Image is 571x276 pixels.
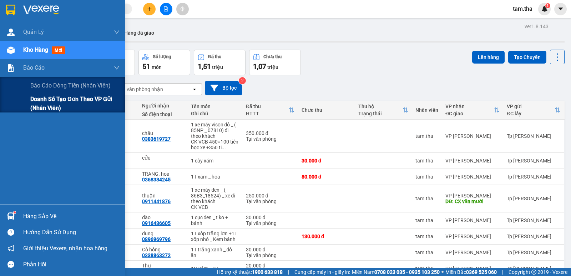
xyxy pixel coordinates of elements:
span: ... [222,145,226,150]
th: Toggle SortBy [242,101,298,120]
span: 51 [142,62,150,71]
div: Hàng sắp về [23,211,120,222]
div: đào [142,215,183,220]
span: aim [180,6,185,11]
span: mới [52,46,65,54]
span: Hỗ trợ kỹ thuật: [217,268,283,276]
div: Đã thu [246,104,289,109]
div: tam.tha [415,266,438,271]
button: Lên hàng [472,51,505,64]
div: 30.000 đ [246,215,294,220]
div: 0896969796 [142,236,171,242]
div: dung [142,231,183,236]
div: VP [PERSON_NAME] [445,234,500,239]
span: triệu [267,64,278,70]
div: 30.000 đ [302,158,352,164]
button: plus [143,3,156,15]
sup: 1 [545,3,550,8]
b: [PERSON_NAME] [9,46,40,80]
div: Tp [PERSON_NAME] [507,174,560,180]
li: (c) 2017 [60,34,98,43]
span: message [7,261,14,268]
img: warehouse-icon [7,29,15,36]
img: warehouse-icon [7,46,15,54]
strong: 1900 633 818 [252,269,283,275]
span: | [502,268,503,276]
span: notification [7,245,14,252]
span: caret-down [557,6,564,12]
sup: 2 [239,77,246,84]
div: 1T xám _ hoa [191,174,239,180]
div: Đã thu [208,54,221,59]
img: logo-vxr [6,5,15,15]
div: Tp [PERSON_NAME] [507,217,560,223]
div: VP [PERSON_NAME] [445,158,500,164]
button: Tạo Chuyến [508,51,546,64]
div: Số điện thoại [142,111,183,117]
img: icon-new-feature [541,6,548,12]
div: Tại văn phòng [246,136,294,142]
strong: 0708 023 035 - 0935 103 250 [374,269,440,275]
button: Hàng đã giao [118,24,160,41]
div: TRANG. hoa [142,171,183,177]
div: VP [PERSON_NAME] [445,250,500,255]
div: VP [PERSON_NAME] [445,174,500,180]
div: cửu [142,155,183,161]
span: | [288,268,289,276]
div: 30.000 đ [246,247,294,252]
span: 1,07 [253,62,266,71]
div: Chưa thu [263,54,282,59]
div: 0916436605 [142,220,171,226]
sup: 1 [14,211,16,214]
div: Tên món [191,104,239,109]
div: DĐ: CX văn mười [445,199,500,204]
span: triệu [212,64,223,70]
span: Giới thiệu Vexere, nhận hoa hồng [23,244,107,253]
div: Tp [PERSON_NAME] [507,266,560,271]
span: Doanh số tạo đơn theo VP gửi (nhân viên) [30,95,120,112]
button: caret-down [554,3,567,15]
span: tam.tha [507,4,538,13]
div: 0338863272 [142,252,171,258]
div: Tp [PERSON_NAME] [507,234,560,239]
b: Gửi khách hàng [44,10,71,44]
div: VP [PERSON_NAME] [445,193,500,199]
th: Toggle SortBy [355,101,412,120]
div: 1T trắng xanh _ đồ ăn [191,247,239,258]
div: tam.tha [415,158,438,164]
svg: open [192,86,197,92]
span: plus [147,6,152,11]
div: VP gửi [507,104,555,109]
div: CK VCB 450=100 tiền bọc xe +350 tiền xe [191,139,239,150]
div: châu [142,130,183,136]
div: Tại văn phòng [246,252,294,258]
div: Phản hồi [23,259,120,270]
div: tam.tha [415,250,438,255]
span: Báo cáo [23,63,45,72]
div: 80.000 đ [302,174,352,180]
div: 1 xe máy đen _ ( 86B3_18524) _ xe đi theo khách [191,187,239,204]
span: 1 [546,3,549,8]
img: solution-icon [7,64,15,72]
span: Quản Lý [23,27,44,36]
div: tam.tha [415,217,438,223]
div: Tại văn phòng [246,199,294,204]
div: 20.000 đ [246,263,294,269]
div: 1H xám _ QA [191,266,239,271]
button: aim [176,3,189,15]
div: VP [PERSON_NAME] [445,266,500,271]
div: 350.000 đ [246,130,294,136]
span: Cung cấp máy in - giấy in: [294,268,350,276]
div: tam.tha [415,196,438,201]
div: Thư [142,263,183,269]
div: 130.000 đ [302,234,352,239]
div: Tp [PERSON_NAME] [507,250,560,255]
th: Toggle SortBy [442,101,503,120]
div: Thu hộ [358,104,403,109]
span: down [114,29,120,35]
div: VP [PERSON_NAME] [445,133,500,139]
div: Người nhận [142,103,183,109]
div: Nhân viên [415,107,438,113]
th: Toggle SortBy [503,101,564,120]
div: tam.tha [415,133,438,139]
